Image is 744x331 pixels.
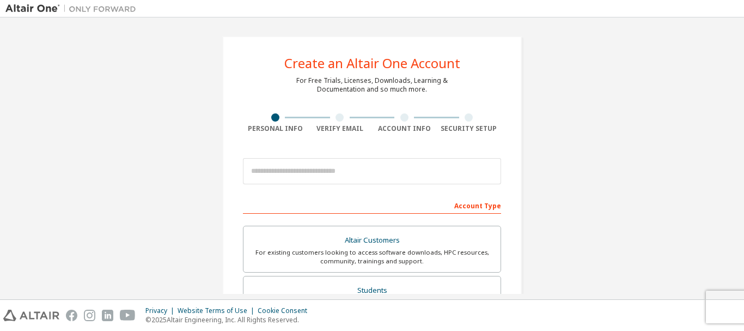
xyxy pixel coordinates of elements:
div: Altair Customers [250,233,494,248]
div: Security Setup [437,124,502,133]
img: Altair One [5,3,142,14]
div: Cookie Consent [258,306,314,315]
img: linkedin.svg [102,310,113,321]
div: For Free Trials, Licenses, Downloads, Learning & Documentation and so much more. [296,76,448,94]
img: instagram.svg [84,310,95,321]
div: Account Type [243,196,501,214]
img: facebook.svg [66,310,77,321]
img: altair_logo.svg [3,310,59,321]
div: Website Terms of Use [178,306,258,315]
p: © 2025 Altair Engineering, Inc. All Rights Reserved. [145,315,314,324]
div: Students [250,283,494,298]
div: Verify Email [308,124,373,133]
div: Create an Altair One Account [284,57,460,70]
img: youtube.svg [120,310,136,321]
div: Privacy [145,306,178,315]
div: Personal Info [243,124,308,133]
div: For existing customers looking to access software downloads, HPC resources, community, trainings ... [250,248,494,266]
div: Account Info [372,124,437,133]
